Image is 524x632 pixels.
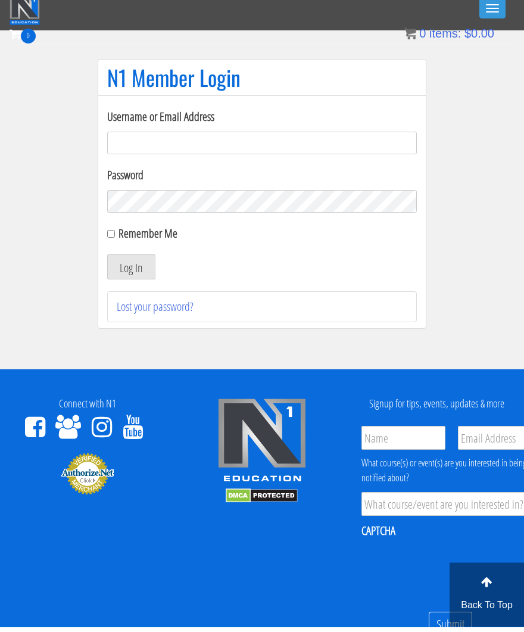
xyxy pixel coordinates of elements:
[464,32,471,45] span: $
[9,403,166,415] h4: Connect with N1
[464,32,494,45] bdi: 0.00
[10,1,40,30] img: n1-education
[10,31,36,47] a: 0
[118,231,177,247] label: Remember Me
[358,403,515,415] h4: Signup for tips, events, updates & more
[361,431,446,455] input: Name
[404,33,416,45] img: icon11.png
[419,32,426,45] span: 0
[217,403,307,491] img: n1-edu-logo
[107,71,417,95] h1: N1 Member Login
[429,32,461,45] span: items:
[21,34,36,49] span: 0
[61,457,114,500] img: Authorize.Net Merchant - Click to Verify
[107,172,417,189] label: Password
[450,603,524,618] p: Back To Top
[107,260,155,285] button: Log In
[117,304,194,320] a: Lost your password?
[107,113,417,131] label: Username or Email Address
[361,528,395,544] label: CAPTCHA
[226,494,298,508] img: DMCA.com Protection Status
[404,32,494,45] a: 0 items: $0.00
